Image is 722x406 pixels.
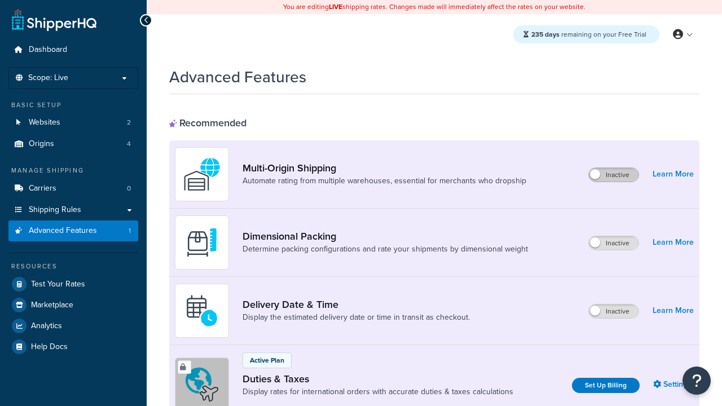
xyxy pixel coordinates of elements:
[8,200,138,220] a: Shipping Rules
[243,230,528,242] a: Dimensional Packing
[243,175,526,187] a: Automate rating from multiple warehouses, essential for merchants who dropship
[127,139,131,149] span: 4
[169,66,306,88] h1: Advanced Features
[29,184,56,193] span: Carriers
[8,178,138,199] li: Carriers
[683,367,711,395] button: Open Resource Center
[182,223,222,262] img: DTVBYsAAAAAASUVORK5CYII=
[29,139,54,149] span: Origins
[531,29,560,39] strong: 235 days
[589,304,639,318] label: Inactive
[29,118,60,127] span: Websites
[169,117,246,129] div: Recommended
[243,386,513,398] a: Display rates for international orders with accurate duties & taxes calculations
[8,220,138,241] li: Advanced Features
[127,184,131,193] span: 0
[29,205,81,215] span: Shipping Rules
[8,134,138,155] li: Origins
[589,236,639,250] label: Inactive
[531,29,646,39] span: remaining on your Free Trial
[8,112,138,133] li: Websites
[8,220,138,241] a: Advanced Features1
[8,39,138,60] a: Dashboard
[8,274,138,294] a: Test Your Rates
[653,303,694,319] a: Learn More
[243,162,526,174] a: Multi-Origin Shipping
[31,280,85,289] span: Test Your Rates
[31,321,62,331] span: Analytics
[653,166,694,182] a: Learn More
[250,355,284,365] p: Active Plan
[329,2,342,12] b: LIVE
[8,316,138,336] a: Analytics
[182,291,222,330] img: gfkeb5ejjkALwAAAABJRU5ErkJggg==
[8,166,138,175] div: Manage Shipping
[243,298,470,311] a: Delivery Date & Time
[28,73,68,83] span: Scope: Live
[8,134,138,155] a: Origins4
[8,178,138,199] a: Carriers0
[129,226,131,236] span: 1
[29,226,97,236] span: Advanced Features
[29,45,67,55] span: Dashboard
[127,118,131,127] span: 2
[653,235,694,250] a: Learn More
[31,301,73,310] span: Marketplace
[572,378,640,393] a: Set Up Billing
[31,342,68,352] span: Help Docs
[8,262,138,271] div: Resources
[8,100,138,110] div: Basic Setup
[243,373,513,385] a: Duties & Taxes
[8,295,138,315] a: Marketplace
[182,155,222,194] img: WatD5o0RtDAAAAAElFTkSuQmCC
[589,168,639,182] label: Inactive
[8,112,138,133] a: Websites2
[8,337,138,357] a: Help Docs
[243,312,470,323] a: Display the estimated delivery date or time in transit as checkout.
[653,377,694,392] a: Settings
[243,244,528,255] a: Determine packing configurations and rate your shipments by dimensional weight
